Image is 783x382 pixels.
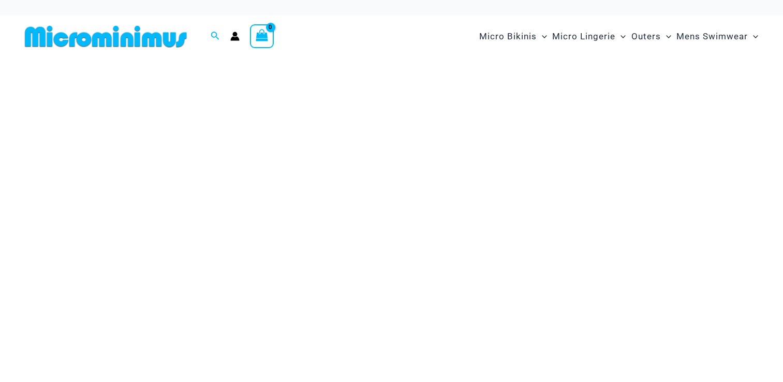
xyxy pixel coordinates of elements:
[550,21,628,52] a: Micro LingerieMenu ToggleMenu Toggle
[615,23,626,50] span: Menu Toggle
[211,30,220,43] a: Search icon link
[475,19,762,54] nav: Site Navigation
[479,23,537,50] span: Micro Bikinis
[230,32,240,41] a: Account icon link
[629,21,674,52] a: OutersMenu ToggleMenu Toggle
[661,23,671,50] span: Menu Toggle
[552,23,615,50] span: Micro Lingerie
[250,24,274,48] a: View Shopping Cart, empty
[631,23,661,50] span: Outers
[676,23,748,50] span: Mens Swimwear
[748,23,758,50] span: Menu Toggle
[674,21,761,52] a: Mens SwimwearMenu ToggleMenu Toggle
[477,21,550,52] a: Micro BikinisMenu ToggleMenu Toggle
[537,23,547,50] span: Menu Toggle
[21,25,191,48] img: MM SHOP LOGO FLAT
